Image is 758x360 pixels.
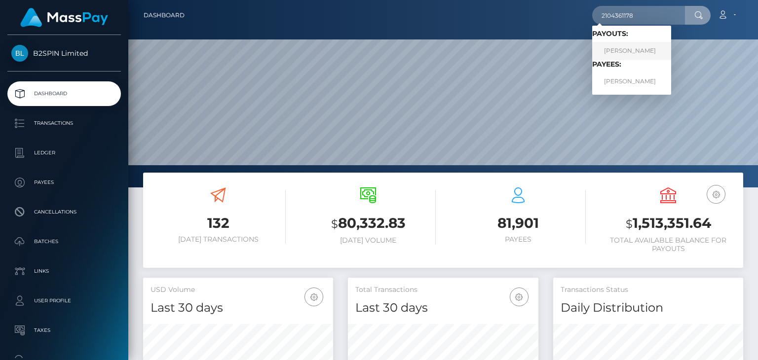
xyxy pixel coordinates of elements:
[7,288,121,313] a: User Profile
[7,49,121,58] span: B2SPIN Limited
[11,45,28,62] img: B2SPIN Limited
[561,299,736,317] h4: Daily Distribution
[451,235,586,244] h6: Payees
[7,170,121,195] a: Payees
[355,285,531,295] h5: Total Transactions
[7,259,121,284] a: Links
[592,6,685,25] input: Search...
[151,299,326,317] h4: Last 30 days
[355,299,531,317] h4: Last 30 days
[626,217,633,231] small: $
[11,205,117,219] p: Cancellations
[561,285,736,295] h5: Transactions Status
[11,293,117,308] p: User Profile
[7,111,121,136] a: Transactions
[592,30,671,38] h6: Payouts:
[11,264,117,279] p: Links
[11,175,117,190] p: Payees
[7,229,121,254] a: Batches
[592,72,671,91] a: [PERSON_NAME]
[301,214,436,234] h3: 80,332.83
[7,81,121,106] a: Dashboard
[20,8,108,27] img: MassPay Logo
[301,236,436,245] h6: [DATE] Volume
[151,285,326,295] h5: USD Volume
[11,86,117,101] p: Dashboard
[592,42,671,60] a: [PERSON_NAME]
[331,217,338,231] small: $
[7,200,121,224] a: Cancellations
[144,5,185,26] a: Dashboard
[592,60,671,69] h6: Payees:
[601,214,736,234] h3: 1,513,351.64
[451,214,586,233] h3: 81,901
[7,318,121,343] a: Taxes
[11,323,117,338] p: Taxes
[151,214,286,233] h3: 132
[11,234,117,249] p: Batches
[11,145,117,160] p: Ledger
[151,235,286,244] h6: [DATE] Transactions
[7,141,121,165] a: Ledger
[11,116,117,131] p: Transactions
[601,236,736,253] h6: Total Available Balance for Payouts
